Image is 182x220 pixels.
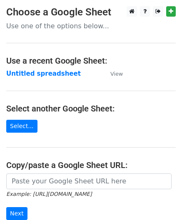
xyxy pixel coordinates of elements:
h4: Copy/paste a Google Sheet URL: [6,160,176,170]
h4: Use a recent Google Sheet: [6,56,176,66]
small: Example: [URL][DOMAIN_NAME] [6,191,92,197]
input: Next [6,207,27,220]
h4: Select another Google Sheet: [6,104,176,114]
a: View [102,70,123,77]
small: View [110,71,123,77]
h3: Choose a Google Sheet [6,6,176,18]
a: Select... [6,120,37,133]
p: Use one of the options below... [6,22,176,30]
a: Untitled spreadsheet [6,70,81,77]
input: Paste your Google Sheet URL here [6,173,172,189]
